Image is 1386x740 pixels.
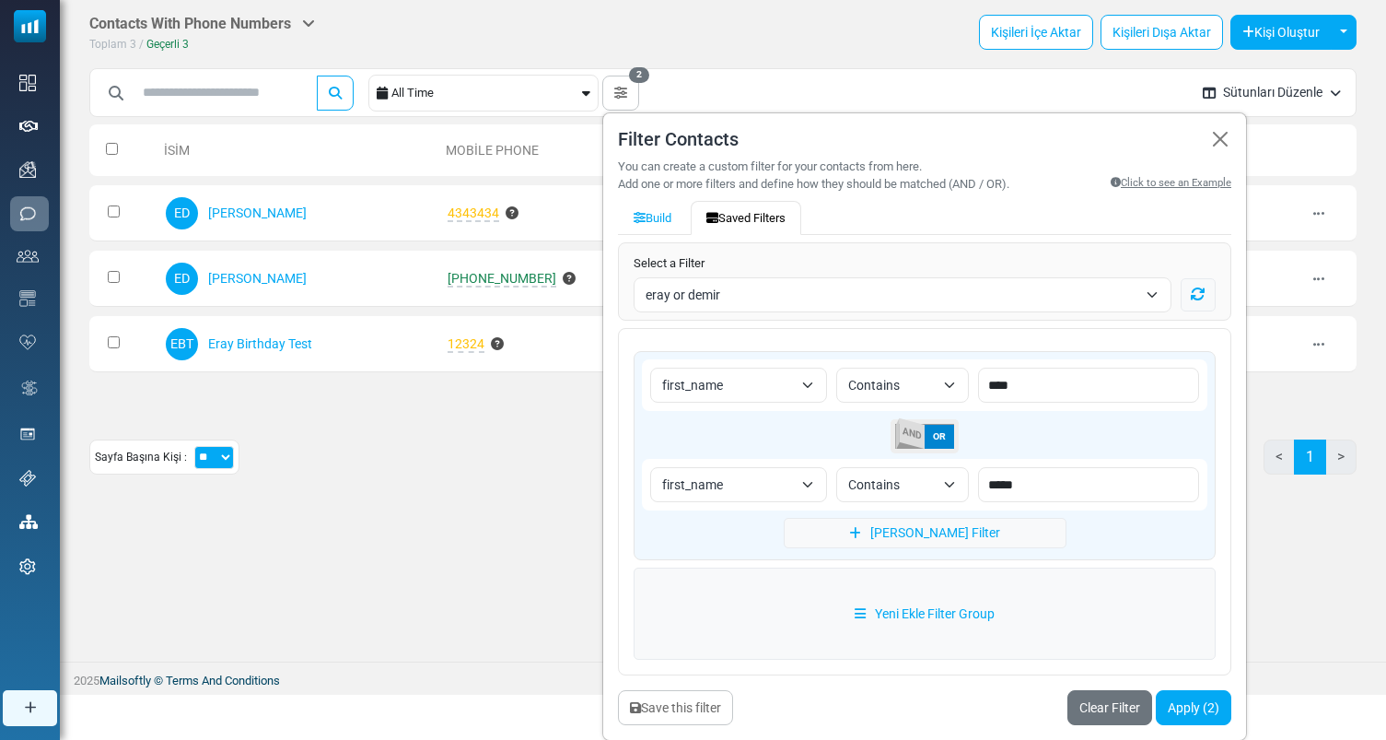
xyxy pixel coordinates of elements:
[446,143,539,158] a: Mobile Phone
[1230,15,1332,50] button: Kişi Oluştur
[95,449,187,465] span: Sayfa Başına Kişi :
[618,201,687,236] button: Build
[506,206,518,219] i: This number is not in valid E.164 format or starts with +1. It should start with +1 and contain 8...
[17,250,39,263] img: contacts-icon.svg
[164,143,190,158] a: İsim
[19,161,36,178] img: campaigns-icon.png
[208,336,312,351] a: Eray Birthday Test
[99,674,163,687] a: Mailsoftly ©
[1188,68,1356,117] button: Sütunları Düzenle
[19,290,36,307] img: email-templates-icon.svg
[634,277,1171,312] span: eray or demir
[1067,690,1152,725] a: Clear Filter
[391,76,578,111] div: All Time
[646,284,1137,306] span: eray or demir
[650,368,827,403] span: first_name
[618,128,1231,150] h5: Filter Contacts
[925,425,954,449] span: OR
[166,263,198,295] span: ED
[1264,440,1357,489] nav: Page
[19,470,36,487] img: support-icon.svg
[19,75,36,91] img: dashboard-icon.svg
[1111,175,1231,194] a: Click to see an Example
[166,674,280,687] a: Terms And Conditions
[448,336,484,353] span: 12324
[1101,15,1223,50] a: Kişileri Dışa Aktar
[848,474,935,496] span: Contains
[208,271,307,286] a: [PERSON_NAME]
[139,38,144,51] span: /
[14,10,46,42] img: mailsoftly_icon_blue_white.svg
[448,271,556,288] span: [PHONE_NUMBER]
[618,158,1231,176] div: You can create a custom filter for your contacts from here.
[634,254,705,273] label: Select a Filter
[629,67,649,84] span: 2
[182,38,189,51] span: 3
[166,328,198,360] span: EBT
[19,378,40,399] img: workflow.svg
[836,467,969,502] span: Contains
[618,690,733,725] button: Save this filter
[130,38,136,51] span: 3
[60,662,1386,695] footer: 2025
[19,426,36,442] img: landing_pages.svg
[19,206,36,222] img: sms-icon.png
[166,197,198,229] span: ED
[784,518,1066,548] a: [PERSON_NAME] Filter
[491,337,504,350] i: This number is not in valid E.164 format or starts with +1. It should start with +1 and contain 8...
[836,368,969,403] span: Contains
[208,206,307,220] a: [PERSON_NAME]
[602,76,639,111] button: 2
[848,374,935,396] span: Contains
[618,175,1009,194] div: Add one or more filters and define how they should be matched (AND / OR).
[446,143,539,158] span: translation missing: tr.crm_contacts.form.list_header.mobile_phone
[448,206,499,222] span: 4343434
[19,558,36,575] img: settings-icon.svg
[1294,440,1326,475] a: 1
[650,467,827,502] span: first_name
[1156,690,1231,725] button: Apply (2)
[89,38,127,51] span: Toplam
[563,272,576,285] i: This number is in valid E.164 format and Starts with +1.
[19,335,36,349] img: domain-health-icon.svg
[634,568,1216,660] a: Yeni Ekle Filter Group
[662,374,793,396] span: first_name
[662,474,793,496] span: first_name
[146,38,180,51] span: Geçerli
[691,201,801,236] button: Saved Filters
[89,15,291,32] span: translation missing: tr.translations.contacts_with_phone_numbers
[166,674,280,687] span: translation missing: tr.layouts.footer.terms_and_conditions
[900,417,926,449] span: AND
[979,15,1093,50] a: Kişileri İçe Aktar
